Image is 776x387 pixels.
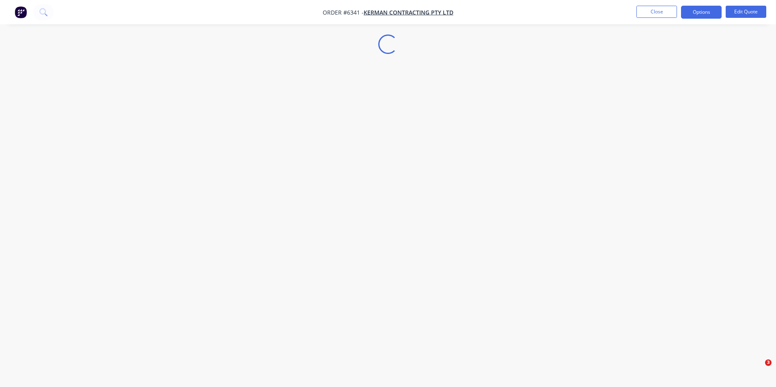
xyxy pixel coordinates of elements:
iframe: Intercom live chat [748,359,768,379]
a: Kerman Contracting Pty Ltd [364,9,453,16]
span: Order #6341 - [323,9,364,16]
button: Close [636,6,677,18]
img: Factory [15,6,27,18]
button: Edit Quote [726,6,766,18]
span: 3 [765,359,772,366]
button: Options [681,6,722,19]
